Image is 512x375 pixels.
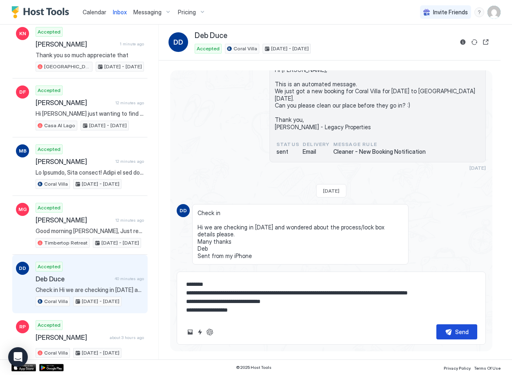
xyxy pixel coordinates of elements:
span: Good morning [PERSON_NAME], Just reaching out to let you know we are very excited to be staying a... [36,227,144,235]
span: MB [19,147,27,155]
span: © 2025 Host Tools [236,365,272,370]
span: DD [180,207,187,214]
span: [DATE] [323,188,339,194]
span: [DATE] - [DATE] [82,349,119,357]
span: Accepted [38,263,61,270]
span: Calendar [83,9,106,16]
span: Hi [PERSON_NAME] just wanting to find out how far out can you take bookings? The booking would be... [36,110,144,117]
a: Calendar [83,8,106,16]
span: Coral Villa [44,298,68,305]
span: about 3 hours ago [110,335,144,340]
span: [PERSON_NAME] [36,333,106,341]
span: 40 minutes ago [115,276,144,281]
span: Cleaner - New Booking Notification [333,148,426,155]
span: Thank you so much appreciate that [36,52,144,59]
a: Privacy Policy [444,363,471,372]
button: Quick reply [195,327,205,337]
span: [DATE] - [DATE] [89,122,127,129]
span: Coral Villa [234,45,257,52]
span: Messaging [133,9,162,16]
span: 1 minute ago [120,41,144,47]
span: DF [19,88,26,96]
span: MG [18,206,27,213]
span: Check in Hi we are checking in [DATE] and wondered about the process/lock box details please. Man... [198,209,403,260]
span: Hi [PERSON_NAME], This is an automated message. We just got a new booking for Coral Villa for [DA... [275,66,481,131]
span: DD [19,265,26,272]
button: Open reservation [481,37,491,47]
span: DD [173,37,183,47]
span: Check in Hi we are checking in [DATE] and wondered about the process/lock box details please. Man... [36,286,144,294]
a: Inbox [113,8,127,16]
span: Accepted [38,87,61,94]
span: Delivery [303,141,330,148]
span: Privacy Policy [444,366,471,371]
span: RP [19,323,26,330]
button: Sync reservation [469,37,479,47]
span: [DATE] [469,165,486,171]
button: Send [436,324,477,339]
div: menu [474,7,484,17]
span: Terms Of Use [474,366,501,371]
span: [DATE] - [DATE] [101,239,139,247]
span: [DATE] - [DATE] [271,45,309,52]
span: [PERSON_NAME] [36,216,112,224]
span: Coral Villa [44,349,68,357]
div: Send [455,328,469,336]
button: Upload image [185,327,195,337]
a: App Store [11,364,36,371]
span: Accepted [197,45,220,52]
span: [PERSON_NAME] [36,99,112,107]
span: Pricing [178,9,196,16]
span: Coral Villa [44,180,68,188]
div: Open Intercom Messenger [8,347,28,367]
span: Deb Duce [36,275,111,283]
span: [GEOGRAPHIC_DATA] [44,63,90,70]
span: [PERSON_NAME] [36,40,117,48]
span: Accepted [38,146,61,153]
span: Accepted [38,28,61,36]
span: Email [303,148,330,155]
button: Reservation information [458,37,468,47]
span: [PERSON_NAME] [36,157,112,166]
span: status [276,141,299,148]
span: Message Rule [333,141,426,148]
div: User profile [487,6,501,19]
span: sent [276,148,299,155]
span: [DATE] - [DATE] [82,298,119,305]
span: Accepted [38,321,61,329]
a: Terms Of Use [474,363,501,372]
span: Casa Al Lago [44,122,75,129]
span: KN [19,30,26,37]
span: [DATE] - [DATE] [82,180,119,188]
span: Deb Duce [195,31,227,40]
a: Google Play Store [39,364,64,371]
span: 12 minutes ago [115,100,144,106]
button: ChatGPT Auto Reply [205,327,215,337]
span: Accepted [38,204,61,211]
span: Inbox [113,9,127,16]
span: [DATE] - [DATE] [104,63,142,70]
span: Invite Friends [433,9,468,16]
span: 12 minutes ago [115,218,144,223]
span: Lo Ipsumdo, Sita consect! Adipi el sed doe te inci utla! 😁✨ E dolo magnaa en adm ve quisnos exer ... [36,169,144,176]
span: Timbertop Retreat [44,239,88,247]
span: 12 minutes ago [115,159,144,164]
a: Host Tools Logo [11,6,73,18]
